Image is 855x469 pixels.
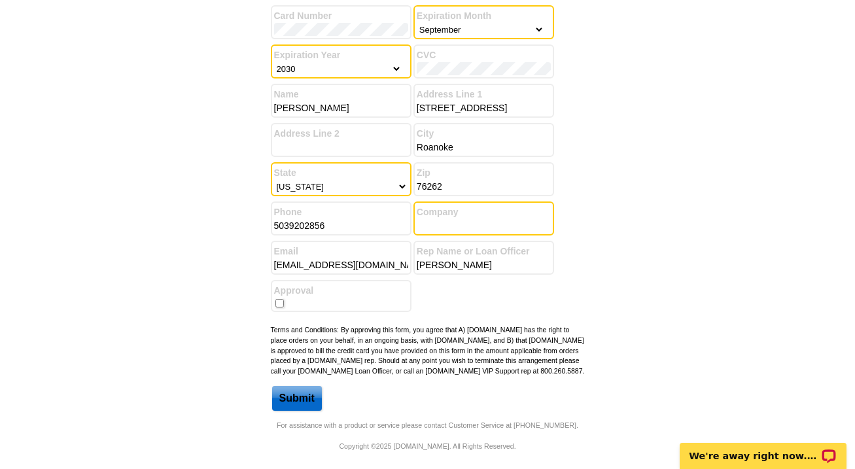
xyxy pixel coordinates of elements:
[671,428,855,469] iframe: LiveChat chat widget
[271,326,585,375] small: Terms and Conditions: By approving this form, you agree that A) [DOMAIN_NAME] has the right to pl...
[417,205,551,219] label: Company
[274,245,408,258] label: Email
[274,205,408,219] label: Phone
[274,166,408,180] label: State
[417,166,551,180] label: Zip
[417,48,551,62] label: CVC
[274,88,408,101] label: Name
[417,127,551,141] label: City
[417,9,551,23] label: Expiration Month
[417,245,551,258] label: Rep Name or Loan Officer
[274,9,408,23] label: Card Number
[274,127,408,141] label: Address Line 2
[272,386,322,411] input: Submit
[274,284,408,298] label: Approval
[417,88,551,101] label: Address Line 1
[274,48,408,62] label: Expiration Year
